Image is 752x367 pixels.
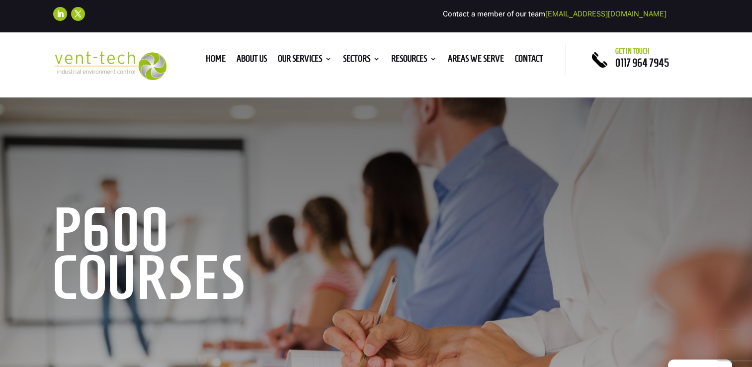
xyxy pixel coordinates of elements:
img: 2023-09-27T08_35_16.549ZVENT-TECH---Clear-background [53,51,167,81]
span: Get in touch [615,47,650,55]
a: About us [237,55,267,66]
a: [EMAIL_ADDRESS][DOMAIN_NAME] [545,9,667,18]
a: Contact [515,55,543,66]
a: Follow on LinkedIn [53,7,67,21]
a: Follow on X [71,7,85,21]
a: Areas We Serve [448,55,504,66]
h1: P600 Courses [53,206,356,306]
a: Home [206,55,226,66]
a: Our Services [278,55,332,66]
a: Resources [391,55,437,66]
span: Contact a member of our team [443,9,667,18]
a: 0117 964 7945 [615,57,669,69]
a: Sectors [343,55,380,66]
